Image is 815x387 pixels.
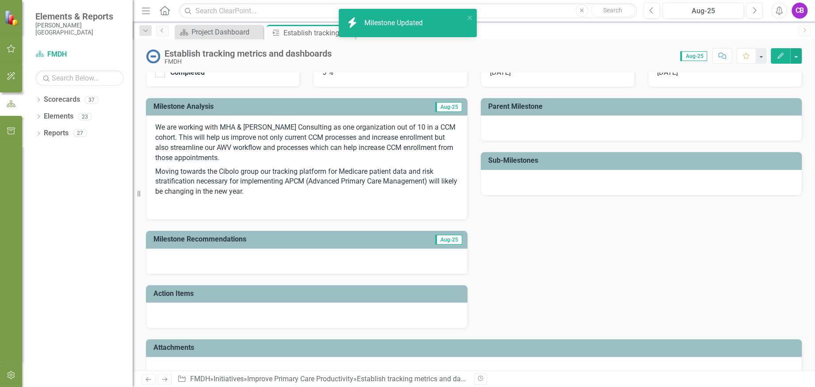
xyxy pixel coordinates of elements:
[153,344,797,352] h3: Attachments
[603,7,622,14] span: Search
[155,123,458,165] p: We are working with MHA & [PERSON_NAME] Consulting as one organization out of 10 in a CCM cohort....
[488,157,798,165] h3: Sub-Milestones
[165,58,332,65] div: FMDH
[155,165,458,199] p: Moving towards the Cibolo group our tracking platform for Medicare patient data and risk stratifi...
[153,290,463,298] h3: Action Items
[190,375,210,383] a: FMDH
[662,3,744,19] button: Aug-25
[283,27,353,38] div: Establish tracking metrics and dashboards
[435,102,462,112] span: Aug-25
[191,27,261,38] div: Project Dashboard
[35,50,124,60] a: FMDH
[177,27,261,38] a: Project Dashboard
[490,68,511,77] span: [DATE]
[4,10,20,25] img: ClearPoint Strategy
[364,18,425,28] div: Milestone Updated
[146,49,160,63] img: No Information
[657,68,678,77] span: [DATE]
[165,49,332,58] div: Establish tracking metrics and dashboards
[35,22,124,36] small: [PERSON_NAME][GEOGRAPHIC_DATA]
[35,70,124,86] input: Search Below...
[467,12,473,23] button: close
[792,3,807,19] button: CB
[153,103,365,111] h3: Milestone Analysis
[214,375,244,383] a: Initiatives
[357,375,490,383] div: Establish tracking metrics and dashboards
[179,3,637,19] input: Search ClearPoint...
[247,375,353,383] a: Improve Primary Care Productivity
[177,374,467,384] div: » » »
[35,11,124,22] span: Elements & Reports
[590,4,635,17] button: Search
[78,113,92,120] div: 23
[488,103,798,111] h3: Parent Milestone
[435,235,462,245] span: Aug-25
[73,130,87,137] div: 27
[44,95,80,105] a: Scorecards
[84,96,99,103] div: 37
[680,51,707,61] span: Aug-25
[666,6,741,16] div: Aug-25
[44,111,73,122] a: Elements
[313,61,467,87] div: 5 %
[44,128,69,138] a: Reports
[153,235,391,243] h3: Milestone Recommendations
